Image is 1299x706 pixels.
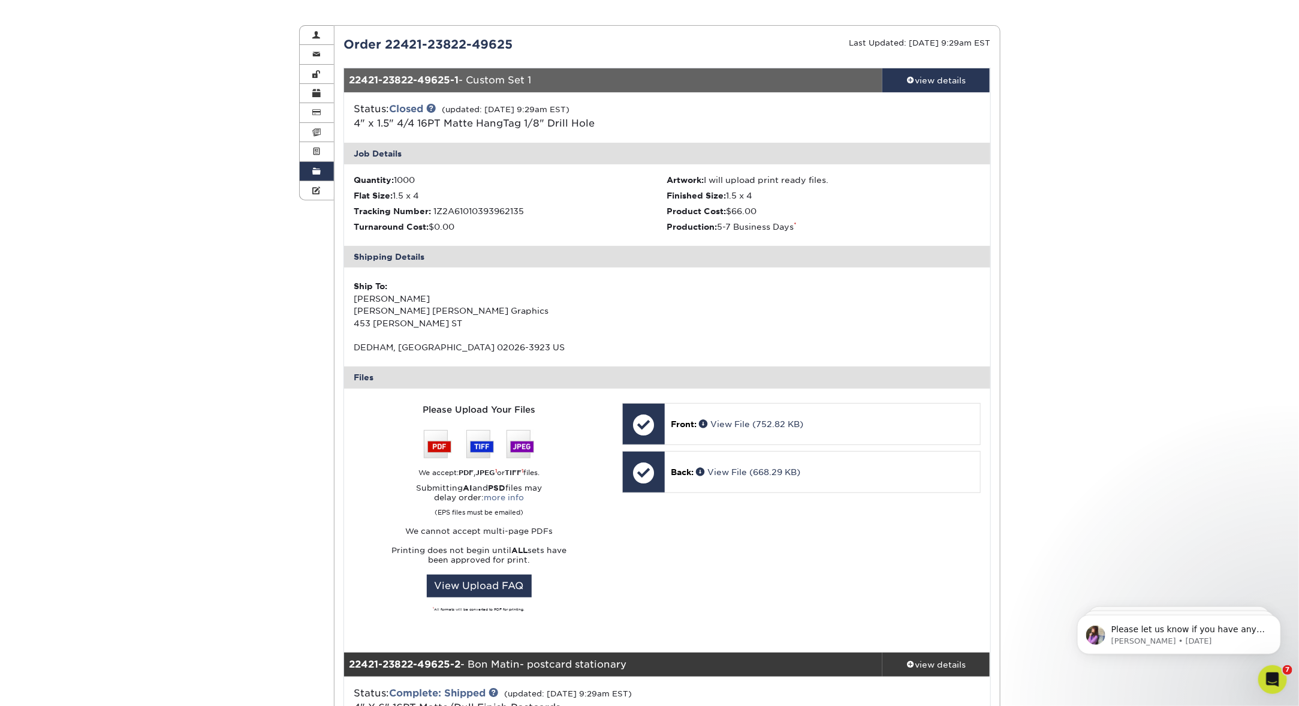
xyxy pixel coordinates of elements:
[349,659,460,670] strong: 22421-23822-49625-2
[484,493,524,502] a: more info
[442,105,569,114] small: (updated: [DATE] 9:29am EST)
[354,280,667,353] div: [PERSON_NAME] [PERSON_NAME] [PERSON_NAME] Graphics 453 [PERSON_NAME] ST DEDHAM, [GEOGRAPHIC_DATA]...
[882,68,990,92] a: view details
[488,483,505,492] strong: PSD
[505,468,522,477] strong: TIFF
[882,653,990,677] a: view details
[1283,665,1292,675] span: 7
[354,221,667,233] li: $0.00
[699,419,803,429] a: View File (752.82 KB)
[1059,590,1299,674] iframe: Intercom notifications message
[345,102,774,131] div: Status:
[344,366,990,388] div: Files
[424,430,534,458] img: We accept: PSD, TIFF, or JPEG (JPG)
[522,468,523,474] sup: 1
[667,205,981,217] li: $66.00
[667,221,981,233] li: 5-7 Business Days
[354,118,595,129] span: 4" x 1.5" 4/4 16PT Matte HangTag 1/8" Drill Hole
[354,607,604,612] div: All formats will be converted to PDF for printing.
[427,575,532,597] a: View Upload FAQ
[667,206,727,216] strong: Product Cost:
[344,246,990,268] div: Shipping Details
[344,68,882,92] div: - Custom Set 1
[667,222,718,232] strong: Production:
[849,38,991,47] small: Last Updated: [DATE] 9:29am EST
[389,103,423,115] a: Closed
[435,503,523,517] small: (EPS files must be emailed)
[511,546,528,555] strong: ALL
[354,468,604,478] div: We accept: , or files.
[344,653,882,677] div: - Bon Matin- postcard stationary
[696,467,800,477] a: View File (668.29 KB)
[504,689,632,698] small: (updated: [DATE] 9:29am EST)
[671,419,697,429] span: Front:
[354,222,429,232] strong: Turnaround Cost:
[671,467,694,477] span: Back:
[344,143,990,164] div: Job Details
[354,191,393,200] strong: Flat Size:
[667,191,727,200] strong: Finished Size:
[354,281,387,291] strong: Ship To:
[389,687,486,699] a: Complete: Shipped
[354,174,667,186] li: 1000
[334,35,667,53] div: Order 22421-23822-49625
[433,606,435,609] sup: 1
[463,483,472,492] strong: AI
[354,190,667,202] li: 1.5 x 4
[354,527,604,536] p: We cannot accept multi-page PDFs
[349,74,459,86] strong: 22421-23822-49625-1
[882,74,990,86] div: view details
[1258,665,1287,694] iframe: Intercom live chat
[667,174,981,186] li: I will upload print ready files.
[667,190,981,202] li: 1.5 x 4
[354,403,604,416] div: Please Upload Your Files
[459,468,474,477] strong: PDF
[354,483,604,517] p: Submitting and files may delay order:
[475,468,495,477] strong: JPEG
[667,175,704,185] strong: Artwork:
[495,468,497,474] sup: 1
[354,546,604,565] p: Printing does not begin until sets have been approved for print.
[354,206,431,216] strong: Tracking Number:
[433,206,524,216] span: 1Z2A61010393962135
[882,659,990,671] div: view details
[354,175,394,185] strong: Quantity:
